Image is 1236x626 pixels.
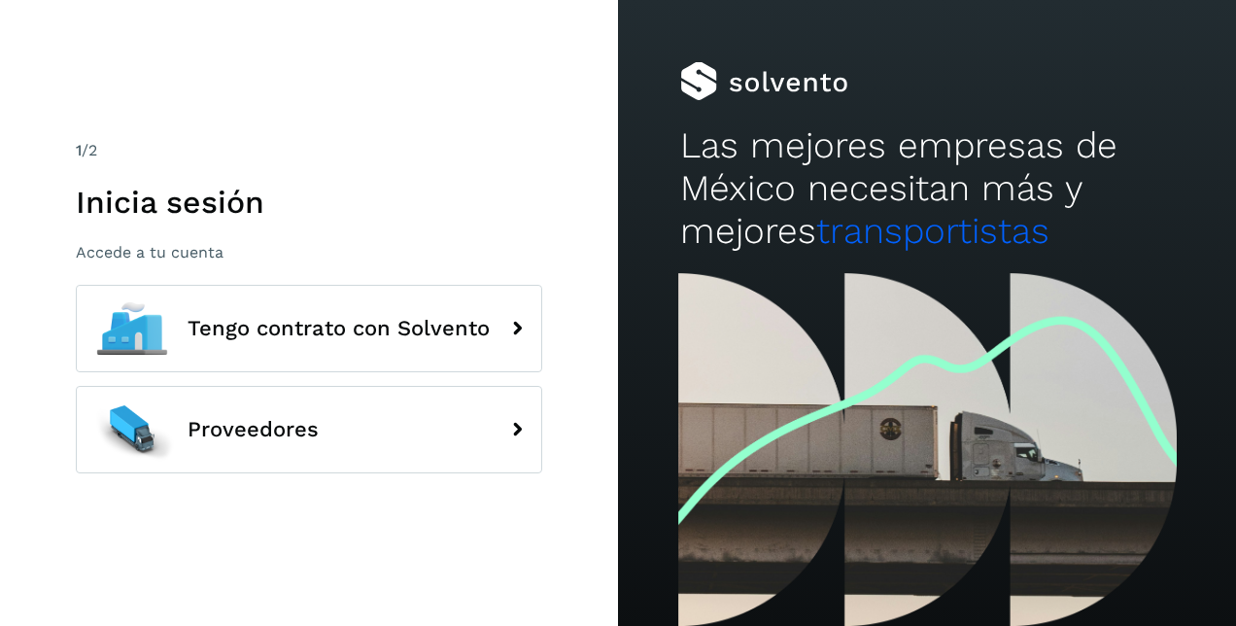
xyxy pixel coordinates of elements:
[76,184,542,221] h1: Inicia sesión
[816,210,1049,252] span: transportistas
[188,418,319,441] span: Proveedores
[76,243,542,261] p: Accede a tu cuenta
[76,285,542,372] button: Tengo contrato con Solvento
[188,317,490,340] span: Tengo contrato con Solvento
[76,139,542,162] div: /2
[680,124,1175,254] h2: Las mejores empresas de México necesitan más y mejores
[76,141,82,159] span: 1
[76,386,542,473] button: Proveedores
